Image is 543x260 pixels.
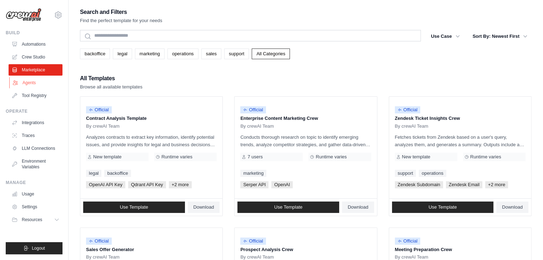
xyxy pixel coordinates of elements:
[86,254,120,260] span: By crewAI Team
[135,49,165,59] a: marketing
[86,181,125,188] span: OpenAI API Key
[9,64,62,76] a: Marketplace
[470,154,501,160] span: Runtime varies
[502,204,523,210] span: Download
[9,51,62,63] a: Crew Studio
[496,202,528,213] a: Download
[201,49,221,59] a: sales
[348,204,368,210] span: Download
[427,30,464,43] button: Use Case
[86,133,217,148] p: Analyzes contracts to extract key information, identify potential issues, and provide insights fo...
[392,202,494,213] a: Use Template
[188,202,220,213] a: Download
[240,246,371,253] p: Prospect Analysis Crew
[419,170,446,177] a: operations
[9,156,62,173] a: Environment Variables
[128,181,166,188] span: Qdrant API Key
[9,39,62,50] a: Automations
[86,123,120,129] span: By crewAI Team
[86,115,217,122] p: Contract Analysis Template
[169,181,192,188] span: +2 more
[161,154,192,160] span: Runtime varies
[247,154,263,160] span: 7 users
[446,181,482,188] span: Zendesk Email
[9,90,62,101] a: Tool Registry
[86,238,112,245] span: Official
[274,204,302,210] span: Use Template
[22,217,42,223] span: Resources
[395,238,421,245] span: Official
[86,106,112,113] span: Official
[342,202,374,213] a: Download
[428,204,457,210] span: Use Template
[9,77,63,88] a: Agents
[240,106,266,113] span: Official
[193,204,214,210] span: Download
[80,49,110,59] a: backoffice
[240,254,274,260] span: By crewAI Team
[9,117,62,128] a: Integrations
[240,181,268,188] span: Serper API
[6,30,62,36] div: Build
[80,83,142,91] p: Browse all available templates
[395,115,526,122] p: Zendesk Ticket Insights Crew
[395,181,443,188] span: Zendesk Subdomain
[6,8,41,22] img: Logo
[240,133,371,148] p: Conducts thorough research on topic to identify emerging trends, analyze competitor strategies, a...
[395,246,526,253] p: Meeting Preparation Crew
[316,154,347,160] span: Runtime varies
[240,123,274,129] span: By crewAI Team
[395,133,526,148] p: Fetches tickets from Zendesk based on a user's query, analyzes them, and generates a summary. Out...
[86,246,217,253] p: Sales Offer Generator
[271,181,293,188] span: OpenAI
[237,202,339,213] a: Use Template
[224,49,249,59] a: support
[9,130,62,141] a: Traces
[395,254,428,260] span: By crewAI Team
[6,180,62,185] div: Manage
[80,73,142,83] h2: All Templates
[9,143,62,154] a: LLM Connections
[485,181,508,188] span: +2 more
[240,115,371,122] p: Enterprise Content Marketing Crew
[240,170,266,177] a: marketing
[6,242,62,254] button: Logout
[468,30,532,43] button: Sort By: Newest First
[86,170,101,177] a: legal
[104,170,131,177] a: backoffice
[395,123,428,129] span: By crewAI Team
[83,202,185,213] a: Use Template
[32,245,45,251] span: Logout
[6,108,62,114] div: Operate
[93,154,121,160] span: New template
[9,201,62,213] a: Settings
[402,154,430,160] span: New template
[80,17,162,24] p: Find the perfect template for your needs
[240,238,266,245] span: Official
[9,214,62,225] button: Resources
[395,170,416,177] a: support
[80,7,162,17] h2: Search and Filters
[167,49,198,59] a: operations
[252,49,290,59] a: All Categories
[395,106,421,113] span: Official
[9,188,62,200] a: Usage
[113,49,132,59] a: legal
[120,204,148,210] span: Use Template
